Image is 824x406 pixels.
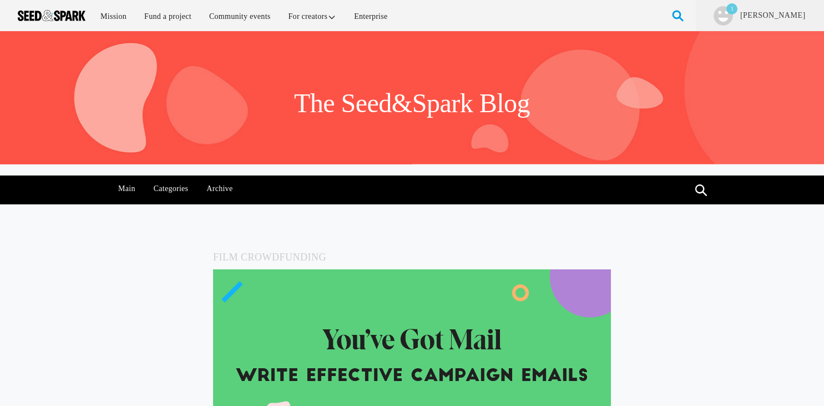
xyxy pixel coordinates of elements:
a: [PERSON_NAME] [739,10,806,21]
h5: Film Crowdfunding [213,249,611,265]
p: 1 [726,3,737,14]
a: Enterprise [346,4,395,28]
a: Archive [201,176,239,202]
a: For creators [281,4,345,28]
img: Seed amp; Spark [18,10,85,21]
a: Mission [93,4,134,28]
a: Community events [201,4,279,28]
img: user.png [714,6,733,26]
h1: The Seed&Spark Blog [294,87,530,120]
a: Main [113,176,141,202]
a: Categories [148,176,194,202]
a: Fund a project [137,4,199,28]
